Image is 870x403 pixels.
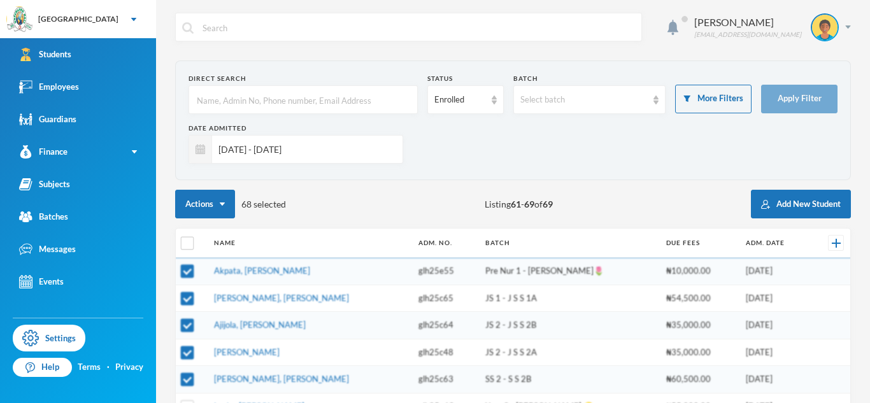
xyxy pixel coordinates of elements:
div: [PERSON_NAME] [694,15,801,30]
button: Apply Filter [761,85,838,113]
a: [PERSON_NAME], [PERSON_NAME] [214,293,349,303]
td: SS 2 - S S 2B [479,366,660,393]
div: Employees [19,80,79,94]
div: 68 selected [175,190,286,218]
td: glh25c65 [412,285,479,312]
td: JS 2 - J S S 2A [479,339,660,366]
div: Date Admitted [189,124,403,133]
div: Select batch [520,94,648,106]
td: [DATE] [739,258,811,285]
td: [DATE] [739,312,811,339]
td: Pre Nur 1 - [PERSON_NAME]🌷 [479,258,660,285]
th: Adm. Date [739,229,811,258]
a: [PERSON_NAME] [214,347,280,357]
td: ₦60,500.00 [660,366,739,393]
td: glh25c64 [412,312,479,339]
a: Settings [13,325,85,351]
input: e.g. 16/08/2025 - 16/09/2025 [212,135,396,164]
td: glh25e55 [412,258,479,285]
a: Terms [78,361,101,374]
input: Search [201,13,635,42]
th: Adm. No. [412,229,479,258]
div: Events [19,275,64,288]
div: Messages [19,243,76,256]
td: ₦35,000.00 [660,312,739,339]
div: Enrolled [434,94,485,106]
button: More Filters [675,85,752,113]
div: Subjects [19,178,70,191]
td: ₦10,000.00 [660,258,739,285]
div: Guardians [19,113,76,126]
img: logo [7,7,32,32]
b: 69 [524,199,534,209]
th: Name [208,229,412,258]
div: Finance [19,145,68,159]
b: 69 [543,199,553,209]
div: [GEOGRAPHIC_DATA] [38,13,118,25]
th: Due Fees [660,229,739,258]
div: Batches [19,210,68,223]
div: [EMAIL_ADDRESS][DOMAIN_NAME] [694,30,801,39]
td: JS 2 - J S S 2B [479,312,660,339]
td: [DATE] [739,339,811,366]
div: Batch [513,74,666,83]
div: · [107,361,110,374]
div: Direct Search [189,74,418,83]
b: 61 [511,199,521,209]
td: ₦54,500.00 [660,285,739,312]
span: Listing - of [485,197,553,211]
input: Name, Admin No, Phone number, Email Address [196,86,411,115]
a: Help [13,358,72,377]
a: Privacy [115,361,143,374]
td: glh25c63 [412,366,479,393]
img: search [182,22,194,34]
div: Students [19,48,71,61]
img: + [832,239,841,248]
th: Batch [479,229,660,258]
img: STUDENT [812,15,838,40]
button: Add New Student [751,190,851,218]
a: Akpata, [PERSON_NAME] [214,265,310,276]
a: [PERSON_NAME], [PERSON_NAME] [214,374,349,384]
td: glh25c48 [412,339,479,366]
td: JS 1 - J S S 1A [479,285,660,312]
button: Actions [175,190,235,218]
a: Ajijola, [PERSON_NAME] [214,320,306,330]
td: ₦35,000.00 [660,339,739,366]
td: [DATE] [739,285,811,312]
td: [DATE] [739,366,811,393]
div: Status [427,74,504,83]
